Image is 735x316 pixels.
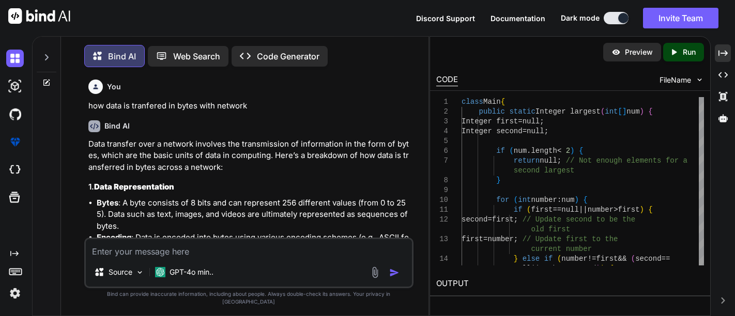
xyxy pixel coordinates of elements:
span: Discord Support [416,14,475,23]
span: num [562,196,575,204]
span: if [514,206,523,214]
img: darkAi-studio [6,77,24,95]
h2: OUTPUT [430,272,710,296]
span: ( [527,206,531,214]
span: = [523,127,527,135]
span: null [527,127,544,135]
img: Bind AI [8,8,70,24]
span: number [531,196,557,204]
span: Main [483,98,501,106]
img: githubDark [6,105,24,123]
div: 13 [436,234,448,244]
span: return [514,156,540,165]
img: cloudideIcon [6,161,24,179]
span: || [579,206,588,214]
img: preview [611,48,621,57]
span: second [635,255,661,263]
span: for [497,196,510,204]
span: > [566,264,570,273]
span: . [527,147,531,155]
strong: Data Representation [94,182,174,192]
li: : A byte consists of 8 bits and can represent 256 different values (from 0 to 255). Data such as ... [97,197,411,232]
span: num [627,107,640,116]
span: else [523,255,540,263]
span: ; [514,215,518,224]
div: CODE [436,74,458,86]
span: Integer largest [535,107,601,116]
strong: Bytes [97,198,118,208]
p: Data transfer over a network involves the transmission of information in the form of bytes, which... [88,138,411,173]
span: if [497,147,506,155]
span: ; [557,156,561,165]
span: ( [514,196,518,204]
span: // Update first to the [523,235,618,243]
img: darkChat [6,50,24,67]
span: : [557,196,561,204]
span: ( [557,255,561,263]
span: Documentation [491,14,545,23]
div: 2 [436,107,448,117]
span: null [514,264,531,273]
span: 2 [566,147,570,155]
span: FileName [660,75,691,85]
p: Preview [625,47,653,57]
div: 9 [436,185,448,195]
div: 14 [436,254,448,264]
span: { [649,206,653,214]
span: == [662,255,670,263]
span: first [596,255,618,263]
img: Pick Models [135,268,144,277]
img: icon [389,267,400,278]
span: number [562,255,588,263]
span: number [488,235,514,243]
span: } [514,255,518,263]
span: < [557,147,561,155]
p: Source [109,267,132,277]
span: ( [601,107,605,116]
div: 5 [436,136,448,146]
button: Invite Team [643,8,718,28]
span: ) [596,264,601,273]
span: ] [622,107,626,116]
img: premium [6,133,24,151]
p: Code Generator [257,50,319,62]
span: null [540,156,558,165]
span: ) [640,107,644,116]
span: ; [540,117,544,125]
span: second [462,215,487,224]
p: Run [683,47,696,57]
p: GPT-4o min.. [170,267,213,277]
span: && [618,255,627,263]
span: old first [531,225,571,233]
img: attachment [369,266,381,278]
li: : Data is encoded into bytes using various encoding schemes (e.g., ASCII for text, JPEG for images). [97,232,411,255]
span: static [510,107,535,116]
div: 12 [436,215,448,225]
div: 7 [436,156,448,166]
span: second largest [514,166,575,175]
span: Integer first [462,117,518,125]
strong: Encoding [97,232,131,242]
span: first [531,206,553,214]
p: Bind can provide inaccurate information, including about people. Always double-check its answers.... [84,290,414,306]
span: == [553,206,562,214]
span: { [501,98,505,106]
span: first [462,235,483,243]
span: ) [640,206,644,214]
span: ) [570,147,574,155]
span: || [531,264,540,273]
span: { [584,196,588,204]
img: chevron down [695,75,704,84]
img: GPT-4o mini [155,267,165,277]
span: ; [514,235,518,243]
div: 3 [436,117,448,127]
span: // Not enough elements for a [566,156,687,165]
span: // Update second to be the [523,215,635,224]
img: settings [6,285,24,302]
span: ; [544,127,548,135]
span: { [609,264,614,273]
span: int [605,107,618,116]
div: 11 [436,205,448,215]
span: first [492,215,514,224]
span: != [588,255,596,263]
